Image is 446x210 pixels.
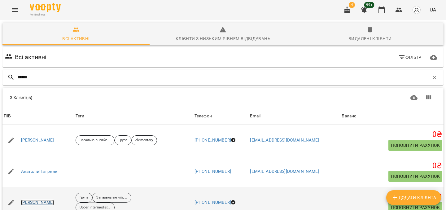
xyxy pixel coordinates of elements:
[391,194,436,201] span: Додати клієнта
[421,90,436,105] button: Показати колонки
[62,35,90,42] div: Всі активні
[388,171,442,182] button: Поповнити рахунок
[76,112,192,120] div: Теги
[342,161,442,171] h5: 0 ₴
[96,195,127,200] p: Загальна англійська
[15,52,47,62] h6: Всі активні
[2,88,444,107] div: Table Toolbar
[76,135,115,145] div: Загальна англійська
[250,112,260,120] div: Sort
[195,112,212,120] div: Телефон
[21,168,57,175] a: АнатолійНагірняк
[4,112,73,120] span: ПІБ
[342,112,442,120] span: Баланс
[30,13,61,17] span: For Business
[364,2,374,8] span: 99+
[342,130,442,139] h5: 0 ₴
[195,138,231,142] a: [PHONE_NUMBER]
[250,112,339,120] span: Email
[342,192,442,202] h5: -2400 ₴
[76,193,93,203] div: Група
[386,190,441,205] button: Додати клієнта
[92,193,131,203] div: Загальна англійська
[391,173,440,180] span: Поповнити рахунок
[7,2,22,17] button: Menu
[115,135,132,145] div: Група
[407,90,422,105] button: Завантажити CSV
[430,7,436,13] span: UA
[250,112,260,120] div: Email
[250,138,319,142] a: [EMAIL_ADDRESS][DOMAIN_NAME]
[80,138,111,143] p: Загальна англійська
[195,112,248,120] span: Телефон
[21,137,54,143] a: [PERSON_NAME]
[195,169,231,174] a: [PHONE_NUMBER]
[349,2,355,8] span: 4
[427,4,439,15] button: UA
[391,142,440,149] span: Поповнити рахунок
[10,94,220,101] div: 3 Клієнт(ів)
[396,52,424,63] button: Фільтр
[119,138,128,143] p: Група
[250,169,319,174] a: [EMAIL_ADDRESS][DOMAIN_NAME]
[195,200,231,205] a: [PHONE_NUMBER]
[4,112,11,120] div: ПІБ
[135,138,153,143] p: elementary
[388,140,442,151] button: Поповнити рахунок
[131,135,157,145] div: elementary
[4,112,11,120] div: Sort
[398,54,422,61] span: Фільтр
[176,35,270,42] div: Клієнти з низьким рівнем відвідувань
[348,35,391,42] div: Видалені клієнти
[80,195,89,200] p: Група
[30,3,61,12] img: Voopty Logo
[195,112,212,120] div: Sort
[342,112,356,120] div: Баланс
[21,199,54,206] a: [PERSON_NAME]
[342,112,356,120] div: Sort
[412,6,421,14] img: avatar_s.png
